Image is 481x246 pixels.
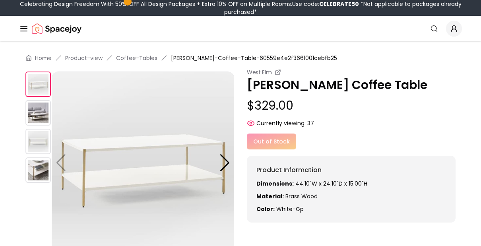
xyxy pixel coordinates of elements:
[25,129,51,154] img: https://storage.googleapis.com/spacejoy-main/assets/60559e4e2f3661001cebfb25/product_2_5fd8ja94d3h4
[116,54,157,62] a: Coffee-Tables
[35,54,52,62] a: Home
[19,16,462,41] nav: Global
[307,119,314,127] span: 37
[247,68,272,76] small: West Elm
[32,21,81,37] a: Spacejoy
[171,54,337,62] span: [PERSON_NAME]-Coffee-Table-60559e4e2f3661001cebfb25
[256,205,275,213] strong: Color:
[247,99,456,113] p: $329.00
[285,192,318,200] span: Brass wood
[65,54,103,62] a: Product-view
[25,72,51,97] img: https://storage.googleapis.com/spacejoy-main/assets/60559e4e2f3661001cebfb25/product_0_046fgjnopbm4g
[247,78,456,92] p: [PERSON_NAME] Coffee Table
[256,119,306,127] span: Currently viewing:
[256,180,446,188] p: 44.10"W x 24.10"D x 15.00"H
[256,192,284,200] strong: Material:
[256,180,294,188] strong: Dimensions:
[25,54,456,62] nav: breadcrumb
[25,157,51,183] img: https://storage.googleapis.com/spacejoy-main/assets/60559e4e2f3661001cebfb25/product_3_f043lni33a4e
[25,100,51,126] img: https://storage.googleapis.com/spacejoy-main/assets/60559e4e2f3661001cebfb25/product_1_e52205pa71l
[32,21,81,37] img: Spacejoy Logo
[276,205,304,213] span: white-gp
[256,165,446,175] h6: Product Information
